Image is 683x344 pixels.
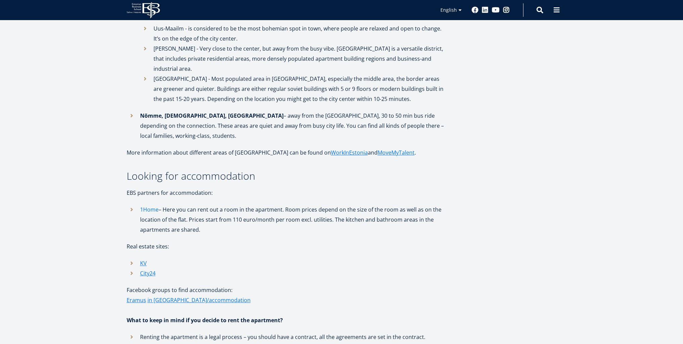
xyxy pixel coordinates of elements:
p: Real estate sites: [127,241,446,251]
strong: What to keep in mind if you decide to rent the apartment? [127,317,283,324]
a: MoveMyTalent [378,148,415,158]
li: – away from the [GEOGRAPHIC_DATA], 30 to 50 min bus ride depending on the connection. These areas... [127,111,446,141]
strong: Nõmme, [DEMOGRAPHIC_DATA], [GEOGRAPHIC_DATA] [140,112,284,119]
a: Facebook [472,7,478,13]
h3: Looking for accommodation [127,171,446,181]
li: [PERSON_NAME] - Very close to the center, but away from the busy vibe. [GEOGRAPHIC_DATA] is a ver... [140,44,446,74]
p: Facebook groups to find accommodation: [127,285,446,305]
a: Instagram [503,7,510,13]
a: in [GEOGRAPHIC_DATA]/accommodation [147,295,251,305]
a: Linkedin [482,7,488,13]
a: City24 [140,268,156,278]
li: Uus-Maailm - is considered to be the most bohemian spot in town, where people are relaxed and ope... [140,23,446,44]
li: [GEOGRAPHIC_DATA] - Most populated area in [GEOGRAPHIC_DATA], especially the middle area, the bor... [140,74,446,104]
a: Eramus [127,295,146,305]
li: Renting the apartment is a legal process – you should have a contract, all the agreements are set... [127,332,446,342]
a: WorkInEstonia [331,148,368,158]
a: 1Home [140,205,159,215]
li: – Here you can rent out a room in the apartment. Room prices depend on the size of the room as we... [127,205,446,235]
p: More information about different areas of [GEOGRAPHIC_DATA] can be found on and . [127,148,446,158]
p: EBS partners for accommodation: [127,188,446,198]
a: Youtube [492,7,500,13]
li: – affordable apartments and not far from the city center. [127,7,446,104]
a: KV [140,258,147,268]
